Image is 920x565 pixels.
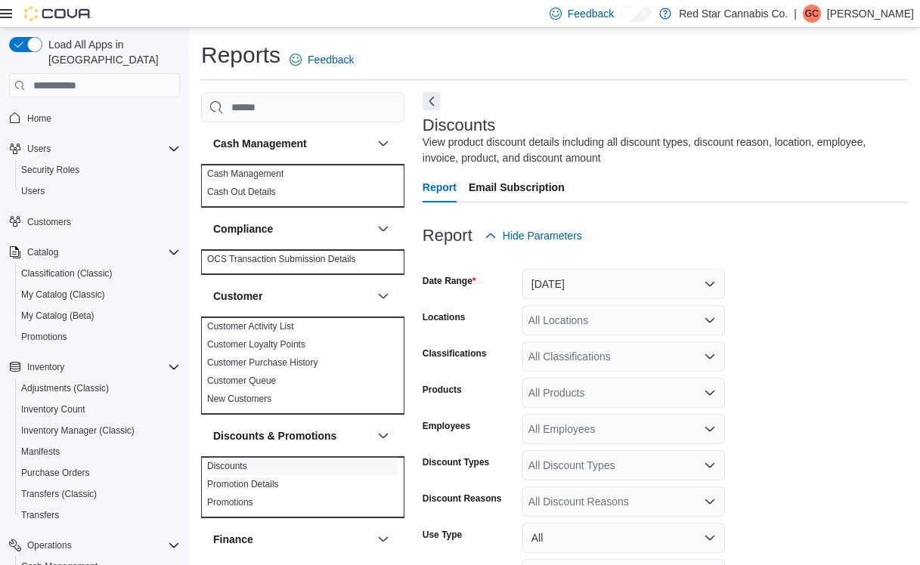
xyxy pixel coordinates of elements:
[21,506,59,524] a: Transfers
[21,464,90,482] a: Purchase Orders
[15,378,186,399] button: Adjustments (Classic)
[21,400,85,418] a: Inventory Count
[704,496,716,508] button: Open list of options
[21,485,97,503] a: Transfers (Classic)
[15,263,186,284] button: Classification (Classic)
[213,136,307,151] h3: Cash Management
[423,227,472,245] h3: Report
[3,138,186,159] button: Users
[15,462,186,483] button: Purchase Orders
[374,530,392,548] button: Finance
[27,108,180,127] span: Home
[704,459,716,471] button: Open list of options
[27,212,180,231] span: Customers
[704,350,716,363] button: Open list of options
[27,243,180,261] span: Catalog
[15,483,186,505] button: Transfers (Classic)
[794,5,797,23] p: |
[21,307,94,325] a: My Catalog (Beta)
[207,321,294,332] a: Customer Activity List
[207,187,276,197] a: Cash Out Details
[21,464,180,482] span: Purchase Orders
[207,339,305,350] a: Customer Loyalty Points
[213,428,371,443] button: Discounts & Promotions
[620,22,621,23] span: Dark Mode
[704,314,716,326] button: Open list of options
[423,384,462,396] label: Products
[3,535,186,556] button: Operations
[27,361,64,373] span: Inventory
[27,539,72,551] span: Operations
[27,358,180,376] span: Inventory
[3,107,186,128] button: Home
[21,161,79,179] a: Security Roles
[21,264,113,282] a: Classification (Classic)
[522,523,725,553] button: All
[423,92,441,110] button: Next
[207,254,356,264] a: OCS Transaction Submission Details
[21,286,105,304] a: My Catalog (Classic)
[423,311,466,323] label: Locations
[27,246,58,258] span: Catalog
[21,403,85,415] span: Inventory Count
[201,457,404,517] div: Discounts & Promotions
[704,423,716,435] button: Open list of options
[213,428,336,443] h3: Discounts & Promotions
[27,536,180,554] span: Operations
[27,110,51,128] a: Home
[21,421,135,440] a: Inventory Manager (Classic)
[21,400,180,418] span: Inventory Count
[21,164,79,176] span: Security Roles
[423,347,487,360] label: Classifications
[568,6,614,21] span: Feedback
[21,307,180,325] span: My Catalog (Beta)
[469,172,565,202] span: Email Subscription
[201,317,404,414] div: Customer
[21,485,180,503] span: Transfers (Classic)
[201,165,404,207] div: Cash Management
[207,394,271,404] a: New Customers
[213,289,262,304] h3: Customer
[27,140,180,158] span: Users
[679,5,788,23] p: Red Star Cannabis Co.
[213,532,371,547] button: Finance
[805,5,819,23] span: GC
[15,284,186,305] button: My Catalog (Classic)
[21,289,105,301] span: My Catalog (Classic)
[24,6,92,21] img: Cova
[21,446,60,458] span: Manifests
[27,213,71,231] a: Customers
[27,358,64,376] button: Inventory
[704,387,716,399] button: Open list of options
[423,134,900,166] div: View product discount details including all discount types, discount reason, location, employee, ...
[15,420,186,441] button: Inventory Manager (Classic)
[21,443,180,461] span: Manifests
[522,269,725,299] button: [DATE]
[21,488,97,500] span: Transfers (Classic)
[423,172,457,202] span: Report
[207,497,253,508] a: Promotions
[21,267,113,279] span: Classification (Classic)
[42,37,180,67] span: Load All Apps in [GEOGRAPHIC_DATA]
[21,379,109,397] a: Adjustments (Classic)
[21,264,180,282] span: Classification (Classic)
[15,326,186,347] button: Promotions
[21,185,45,197] span: Users
[374,427,392,445] button: Discounts & Promotions
[423,529,462,541] label: Use Type
[21,182,45,200] a: Users
[423,420,470,432] label: Employees
[21,182,180,200] span: Users
[3,242,186,263] button: Catalog
[21,286,180,304] span: My Catalog (Classic)
[27,143,51,155] span: Users
[374,134,392,153] button: Cash Management
[15,181,186,202] button: Users
[620,6,652,22] input: Dark Mode
[3,211,186,233] button: Customers
[803,5,821,23] div: Gianfranco Catalano
[308,52,354,67] span: Feedback
[21,443,60,461] a: Manifests
[213,221,371,236] button: Compliance
[21,467,90,479] span: Purchase Orders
